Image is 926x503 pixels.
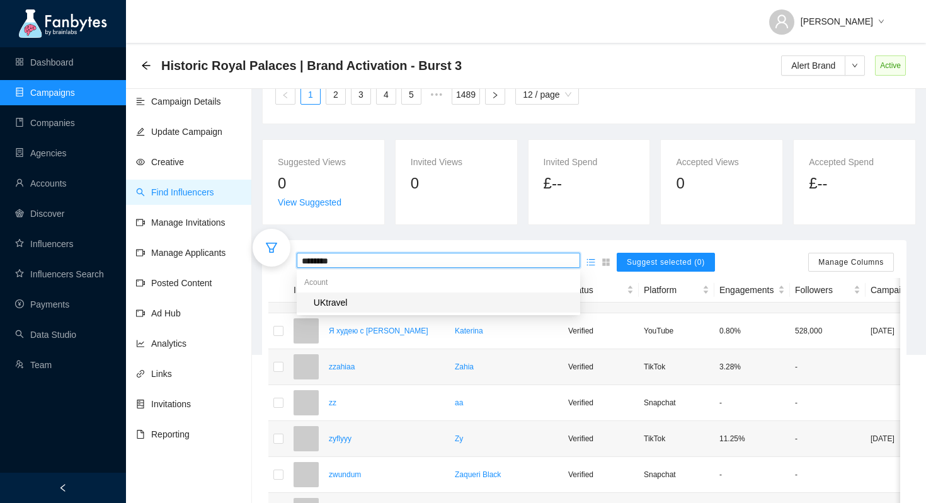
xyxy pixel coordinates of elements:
span: Status [568,283,624,297]
a: linkLinks [136,369,172,379]
p: Verified [568,361,634,373]
span: down [878,18,884,26]
div: Accepted Spend [809,155,900,169]
p: Verified [568,396,634,409]
a: Zaqueri Black [455,468,558,481]
a: fileReporting [136,429,190,439]
span: arrow-left [141,61,151,71]
li: 5 [401,84,421,105]
a: zz [329,396,445,409]
span: Acount [304,278,328,287]
li: Next 5 Pages [426,84,447,105]
li: 2 [326,84,346,105]
span: Alert Brand [791,59,835,72]
a: searchData Studio [15,330,76,340]
span: Manage Columns [818,257,884,267]
div: Suggested Views [278,155,369,169]
mark: UKtravel [312,296,349,309]
a: userAccounts [15,178,67,188]
a: 1489 [452,85,479,104]
span: user [774,14,789,29]
li: 1489 [452,84,480,105]
a: line-chartAnalytics [136,338,186,349]
a: Я худею с [PERSON_NAME] [329,325,445,337]
a: Zahia [455,361,558,373]
a: zzahiaa [329,361,445,373]
a: 5 [402,85,421,104]
span: appstore [602,258,610,267]
li: 1 [300,84,321,105]
span: Followers [795,283,851,297]
span: 0 [278,175,286,192]
div: Invited Views [411,155,502,169]
button: Manage Columns [808,253,894,272]
button: right [485,84,505,105]
a: video-cameraPosted Content [136,278,212,288]
p: 528,000 [795,325,860,337]
p: 3.28% [719,361,785,373]
a: aa [455,396,558,409]
span: Active [875,55,906,76]
th: Platform [639,278,714,303]
div: Accepted Views [676,155,767,169]
p: - [719,396,785,409]
p: Verified [568,432,634,445]
span: 0 [411,175,419,192]
p: 11.25% [719,432,785,445]
p: Zy [455,432,558,445]
span: down [845,62,864,69]
button: Suggest selected (0) [617,253,715,272]
a: zyflyyy [329,432,445,445]
a: starInfluencers [15,239,73,249]
a: align-leftCampaign Details [136,96,221,107]
li: Next Page [485,84,505,105]
a: searchFind Influencers [136,187,214,197]
th: Followers [790,278,866,303]
span: left [59,483,67,492]
a: eyeCreative [136,157,184,167]
p: - [795,361,860,373]
th: Status [563,278,639,303]
a: Katerina [455,325,558,337]
a: video-cameraManage Invitations [136,217,226,228]
p: Snapchat [644,396,709,409]
p: - [795,468,860,481]
th: Image [289,278,324,303]
span: [PERSON_NAME] [801,14,873,28]
a: radar-chartDiscover [15,209,64,219]
p: Snapchat [644,468,709,481]
p: YouTube [644,325,709,337]
a: zwundum [329,468,445,481]
a: bookCompanies [15,118,75,128]
p: TikTok [644,432,709,445]
p: Verified [568,325,634,337]
span: left [282,91,289,99]
span: 0 [676,175,684,192]
p: Verified [568,468,634,481]
a: usergroup-addTeam [15,360,52,370]
span: Historic Royal Palaces | Brand Activation - Burst 3 [161,55,462,76]
a: appstoreDashboard [15,57,74,67]
a: 4 [377,85,396,104]
p: - [719,468,785,481]
a: hddInvitations [136,399,191,409]
span: right [491,91,499,99]
span: Engagements [719,283,775,297]
div: View Suggested [278,195,369,209]
span: £-- [809,171,827,195]
span: £-- [544,171,562,195]
li: 3 [351,84,371,105]
span: ••• [426,84,447,105]
li: 4 [376,84,396,105]
span: filter [265,241,278,254]
a: containerAgencies [15,148,67,158]
button: [PERSON_NAME]down [759,6,895,26]
a: editUpdate Campaign [136,127,222,137]
p: - [795,396,860,409]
